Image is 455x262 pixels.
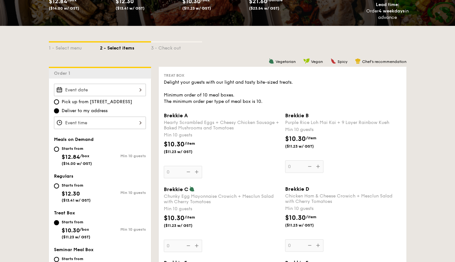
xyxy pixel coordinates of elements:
span: $10.30 [285,214,306,222]
span: /box [80,154,89,158]
div: 3 - Check out [151,42,202,51]
div: Delight your guests with our light and tasty bite-sized treats. Minimum order of 10 meal boxes. T... [164,79,401,105]
input: Starts from$12.84/box($14.00 w/ GST)Min 10 guests [54,147,59,152]
span: ($11.23 w/ GST) [285,223,329,228]
span: ($11.23 w/ GST) [164,223,207,228]
span: ($11.23 w/ GST) [182,6,211,11]
div: Chunky Egg Mayonnaise Crowich + Mesclun Salad with Cherry Tomatoes [164,194,280,204]
span: /item [185,215,195,220]
input: Pick up from [STREET_ADDRESS] [54,99,59,104]
span: /item [306,215,316,219]
strong: 4 weekdays [379,8,405,14]
span: Brekkie C [164,186,188,192]
input: Event time [54,117,146,129]
div: 1 - Select menu [49,42,100,51]
span: ($14.00 w/ GST) [62,161,92,166]
div: Hearty Scrambled Eggs + Cheesy Chicken Sausage + Baked Mushrooms and Tomatoes [164,120,280,131]
div: Min 10 guests [100,190,146,195]
input: Starts from$12.30($13.41 w/ GST)Min 10 guests [54,183,59,189]
img: icon-spicy.37a8142b.svg [330,58,336,64]
span: Pick up from [STREET_ADDRESS] [62,99,132,105]
div: Min 10 guests [100,227,146,232]
span: Meals on Demand [54,137,94,142]
span: ($23.54 w/ GST) [249,6,279,11]
span: $12.30 [62,190,80,197]
input: Starts from$21.60/bundle($23.54 w/ GST)Min 10 guests [54,257,59,262]
img: icon-vegan.f8ff3823.svg [303,58,310,64]
span: $10.30 [164,214,185,222]
span: ($13.41 w/ GST) [116,6,145,11]
span: Regulars [54,173,73,179]
span: Spicy [337,59,347,64]
div: Starts from [62,220,90,225]
div: Min 10 guests [164,206,280,212]
input: Deliver to my address [54,108,59,113]
div: Order in advance [366,8,409,21]
span: $10.30 [164,141,185,148]
span: Brekkie B [285,112,309,119]
div: Min 10 guests [285,205,401,212]
img: icon-vegetarian.fe4039eb.svg [269,58,274,64]
span: $10.30 [62,227,80,234]
span: Seminar Meal Box [54,247,94,252]
span: Vegan [311,59,323,64]
span: $10.30 [285,135,306,143]
span: Treat Box [164,73,184,78]
div: 2 - Select items [100,42,151,51]
div: Min 10 guests [285,127,401,133]
span: Brekkie D [285,186,309,192]
div: Starts from [62,146,92,151]
span: Vegetarian [276,59,296,64]
span: /item [185,141,195,146]
input: Starts from$10.30/box($11.23 w/ GST)Min 10 guests [54,220,59,225]
input: Event date [54,84,146,96]
span: Order 1 [54,71,73,76]
span: ($11.23 w/ GST) [62,235,90,239]
img: icon-chef-hat.a58ddaea.svg [355,58,361,64]
div: Chicken Ham & Cheese Crowich + Mesclun Salad with Cherry Tomatoes [285,193,401,204]
div: Purple Rice Loh Mai Kai + 9 Layer Rainbow Kueh [285,120,401,125]
div: Min 10 guests [164,132,280,138]
span: /box [80,227,89,232]
span: Lead time: [376,2,399,7]
span: ($11.23 w/ GST) [164,149,207,154]
span: ($14.00 w/ GST) [49,6,79,11]
span: Treat Box [54,210,75,216]
div: Starts from [62,256,95,261]
span: $12.84 [62,153,80,160]
span: /item [306,136,316,140]
span: Deliver to my address [62,108,108,114]
span: ($11.23 w/ GST) [285,144,329,149]
img: icon-vegetarian.fe4039eb.svg [189,186,195,192]
div: Min 10 guests [100,154,146,158]
span: ($13.41 w/ GST) [62,198,91,203]
span: Chef's recommendation [362,59,406,64]
div: Starts from [62,183,91,188]
span: Brekkie A [164,112,188,119]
